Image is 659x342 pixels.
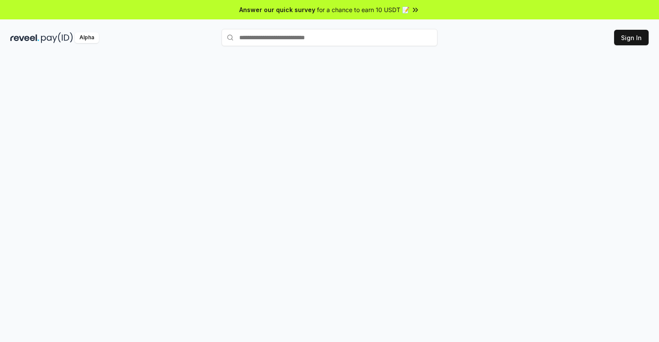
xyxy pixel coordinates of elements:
[614,30,649,45] button: Sign In
[75,32,99,43] div: Alpha
[41,32,73,43] img: pay_id
[10,32,39,43] img: reveel_dark
[317,5,409,14] span: for a chance to earn 10 USDT 📝
[239,5,315,14] span: Answer our quick survey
